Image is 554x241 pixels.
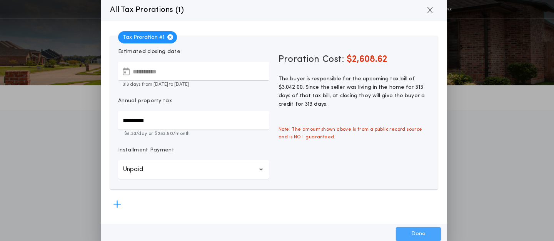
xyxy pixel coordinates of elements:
[274,121,434,146] span: Note: The amount shown above is from a public record source and is NOT guaranteed.
[118,81,269,88] p: 313 days from [DATE] to [DATE]
[118,111,269,130] input: Annual property tax
[322,55,344,64] span: Cost:
[118,97,172,105] p: Annual property tax
[118,31,177,43] span: Tax Proration # 1
[110,4,184,16] p: All Tax Prorations ( )
[118,146,174,154] p: Installment Payment
[118,130,269,137] p: $8.33 /day or $253.50 /month
[178,7,181,14] span: 1
[118,160,269,179] button: Unpaid
[123,165,155,174] p: Unpaid
[279,53,319,66] span: Proration
[347,55,387,64] span: $2,608.62
[279,76,425,107] span: The buyer is responsible for the upcoming tax bill of $3,042.00. Since the seller was living in t...
[118,48,269,56] p: Estimated closing date
[396,227,441,241] button: Done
